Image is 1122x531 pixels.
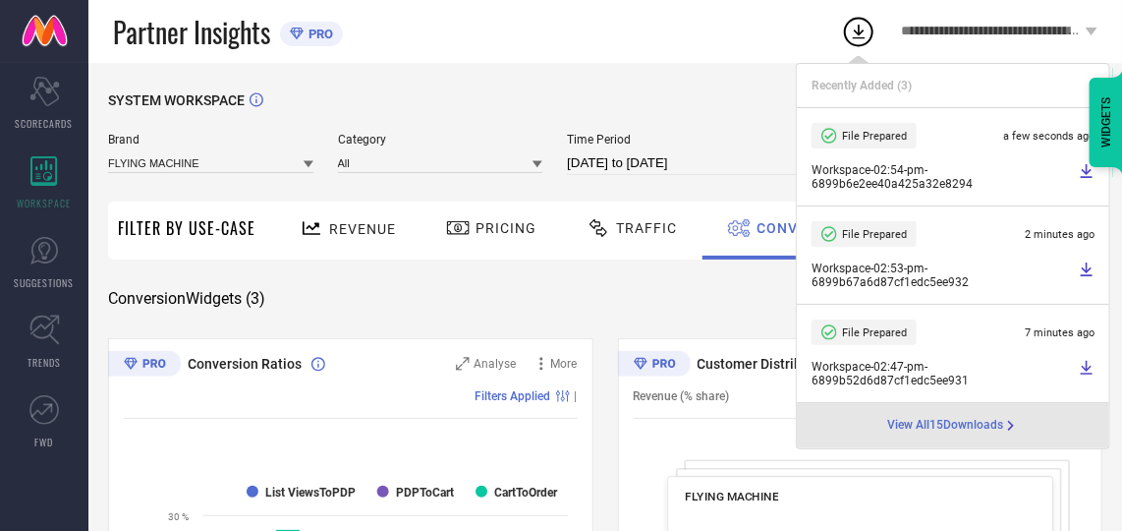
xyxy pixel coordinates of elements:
[494,486,558,500] text: CartToOrder
[887,418,1019,434] div: Open download page
[476,389,551,403] span: Filters Applied
[1025,326,1094,339] span: 7 minutes ago
[685,490,778,503] span: FLYING MACHINE
[551,357,578,371] span: More
[1079,360,1094,387] a: Download
[1003,130,1094,143] span: a few seconds ago
[812,79,912,92] span: Recently Added ( 3 )
[618,351,691,381] div: Premium
[1079,262,1094,289] a: Download
[698,356,913,372] span: Customer Distribution Across Device/OS
[118,216,255,240] span: Filter By Use-Case
[887,418,1003,434] span: View All 15 Downloads
[475,357,517,371] span: Analyse
[1079,163,1094,191] a: Download
[575,389,578,403] span: |
[616,220,677,236] span: Traffic
[567,133,822,147] span: Time Period
[108,351,181,381] div: Premium
[812,262,1074,289] span: Workspace - 02:53-pm - 6899b67a6d87cf1edc5ee932
[16,116,74,131] span: SCORECARDS
[28,355,61,370] span: TRENDS
[396,486,454,500] text: PDPToCart
[634,389,730,403] span: Revenue (% share)
[476,220,536,236] span: Pricing
[1025,228,1094,241] span: 2 minutes ago
[188,356,302,372] span: Conversion Ratios
[108,289,265,309] span: Conversion Widgets ( 3 )
[304,27,333,41] span: PRO
[841,14,876,49] div: Open download list
[338,133,543,147] span: Category
[567,151,822,175] input: Select time period
[18,196,72,210] span: WORKSPACE
[15,275,75,290] span: SUGGESTIONS
[113,12,270,52] span: Partner Insights
[842,130,907,143] span: File Prepared
[842,326,907,339] span: File Prepared
[842,228,907,241] span: File Prepared
[812,163,1074,191] span: Workspace - 02:54-pm - 6899b6e2ee40a425a32e8294
[108,133,313,147] span: Brand
[265,486,356,500] text: List ViewsToPDP
[329,221,396,237] span: Revenue
[812,360,1074,387] span: Workspace - 02:47-pm - 6899b52d6d87cf1edc5ee931
[168,511,189,522] text: 30 %
[757,220,852,236] span: Conversion
[35,435,54,449] span: FWD
[456,357,470,371] svg: Zoom
[108,92,245,108] span: SYSTEM WORKSPACE
[887,418,1019,434] a: View All15Downloads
